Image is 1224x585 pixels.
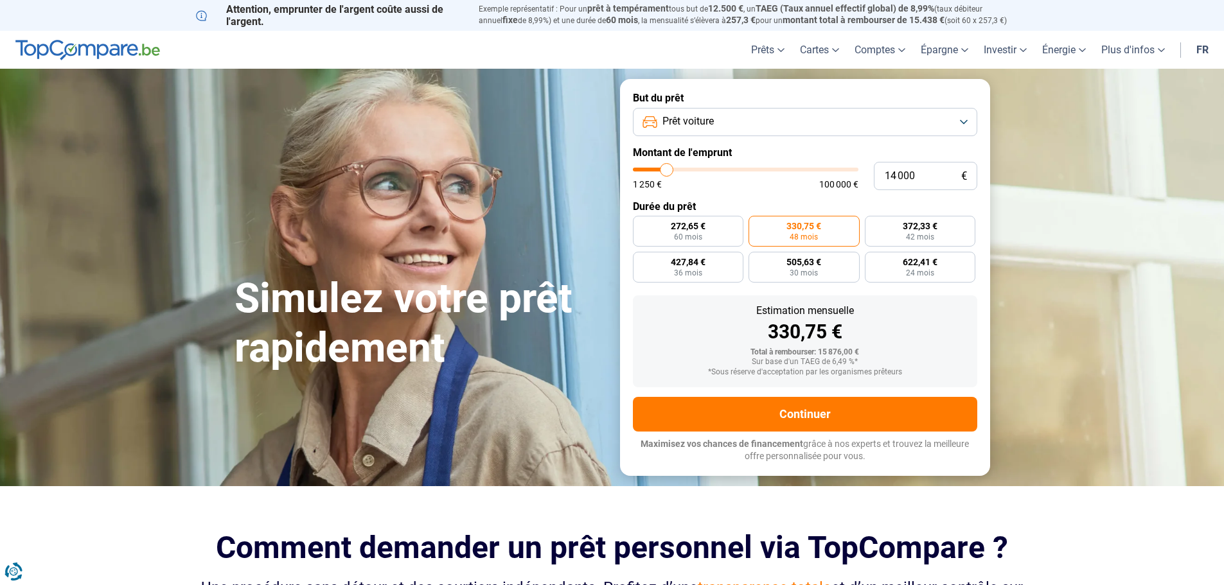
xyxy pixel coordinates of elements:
[633,92,977,104] label: But du prêt
[819,180,858,189] span: 100 000 €
[633,146,977,159] label: Montant de l'emprunt
[674,269,702,277] span: 36 mois
[1034,31,1094,69] a: Énergie
[976,31,1034,69] a: Investir
[903,222,937,231] span: 372,33 €
[847,31,913,69] a: Comptes
[643,368,967,377] div: *Sous réserve d'acceptation par les organismes prêteurs
[906,269,934,277] span: 24 mois
[15,40,160,60] img: TopCompare
[961,171,967,182] span: €
[641,439,803,449] span: Maximisez vos chances de financement
[643,322,967,342] div: 330,75 €
[790,269,818,277] span: 30 mois
[674,233,702,241] span: 60 mois
[903,258,937,266] span: 622,41 €
[756,3,934,13] span: TAEG (Taux annuel effectif global) de 8,99%
[743,31,792,69] a: Prêts
[783,15,945,25] span: montant total à rembourser de 15.438 €
[671,258,705,266] span: 427,84 €
[633,180,662,189] span: 1 250 €
[786,258,821,266] span: 505,63 €
[633,200,977,213] label: Durée du prêt
[587,3,669,13] span: prêt à tempérament
[786,222,821,231] span: 330,75 €
[1189,31,1216,69] a: fr
[643,358,967,367] div: Sur base d'un TAEG de 6,49 %*
[671,222,705,231] span: 272,65 €
[643,348,967,357] div: Total à rembourser: 15 876,00 €
[196,3,463,28] p: Attention, emprunter de l'argent coûte aussi de l'argent.
[633,397,977,432] button: Continuer
[726,15,756,25] span: 257,3 €
[906,233,934,241] span: 42 mois
[643,306,967,316] div: Estimation mensuelle
[1094,31,1173,69] a: Plus d'infos
[606,15,638,25] span: 60 mois
[235,274,605,373] h1: Simulez votre prêt rapidement
[633,108,977,136] button: Prêt voiture
[196,530,1029,565] h2: Comment demander un prêt personnel via TopCompare ?
[792,31,847,69] a: Cartes
[790,233,818,241] span: 48 mois
[633,438,977,463] p: grâce à nos experts et trouvez la meilleure offre personnalisée pour vous.
[479,3,1029,26] p: Exemple représentatif : Pour un tous but de , un (taux débiteur annuel de 8,99%) et une durée de ...
[913,31,976,69] a: Épargne
[502,15,518,25] span: fixe
[708,3,743,13] span: 12.500 €
[662,114,714,128] span: Prêt voiture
